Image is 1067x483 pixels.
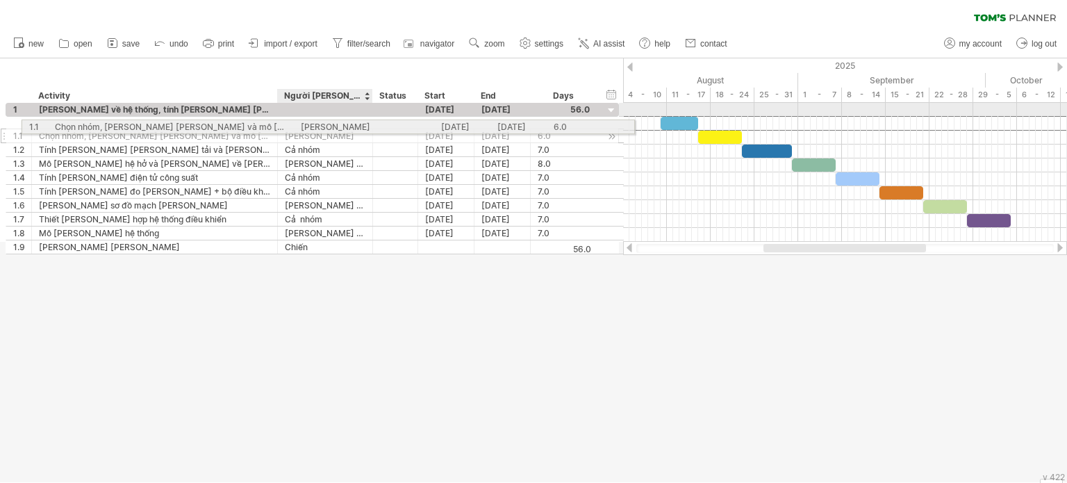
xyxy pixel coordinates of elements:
[285,240,365,254] div: Chiến
[636,35,675,53] a: help
[623,88,667,102] div: 4 - 10
[13,103,31,116] div: 1
[28,39,44,49] span: new
[929,88,973,102] div: 22 - 28
[681,35,731,53] a: contact
[379,89,410,103] div: Status
[55,35,97,53] a: open
[538,227,590,240] div: 7.0
[285,157,365,170] div: [PERSON_NAME] + [PERSON_NAME]
[418,199,474,212] div: [DATE]
[418,185,474,198] div: [DATE]
[285,129,365,142] div: [PERSON_NAME]
[10,35,48,53] a: new
[285,185,365,198] div: Cả nhóm
[538,157,590,170] div: 8.0
[538,213,590,226] div: 7.0
[1013,35,1061,53] a: log out
[13,143,31,156] div: 1.2
[711,88,754,102] div: 18 - 24
[1040,479,1063,483] div: Show Legend
[285,171,365,184] div: Cả nhóm
[169,39,188,49] span: undo
[1043,472,1065,482] div: v 422
[424,89,466,103] div: Start
[1032,39,1057,49] span: log out
[538,199,590,212] div: 7.0
[39,143,270,156] div: Tính [PERSON_NAME] [PERSON_NAME] tải và [PERSON_NAME] công suất động cơ
[39,185,270,198] div: Tính [PERSON_NAME] đo [PERSON_NAME] + bộ điều khiển
[245,35,322,53] a: import / export
[329,35,395,53] a: filter/search
[574,35,629,53] a: AI assist
[959,39,1002,49] span: my account
[13,185,31,198] div: 1.5
[39,213,270,226] div: Thiết [PERSON_NAME] hợp hệ thống điều khiển
[402,35,458,53] a: navigator
[104,35,144,53] a: save
[700,39,727,49] span: contact
[593,39,625,49] span: AI assist
[39,227,270,240] div: Mô [PERSON_NAME] hệ thống
[13,157,31,170] div: 1.3
[754,88,798,102] div: 25 - 31
[535,39,563,49] span: settings
[418,143,474,156] div: [DATE]
[38,89,270,103] div: Activity
[474,143,531,156] div: [DATE]
[474,227,531,240] div: [DATE]
[39,103,270,116] div: [PERSON_NAME] về hệ thống, tính [PERSON_NAME] [PERSON_NAME] tải và [PERSON_NAME] công suất động cơ.
[199,35,238,53] a: print
[886,88,929,102] div: 15 - 21
[474,213,531,226] div: [DATE]
[39,240,270,254] div: [PERSON_NAME] [PERSON_NAME]
[151,35,192,53] a: undo
[285,143,365,156] div: Cả nhóm
[285,213,365,226] div: Cả nhóm
[418,227,474,240] div: [DATE]
[418,103,474,116] div: [DATE]
[842,88,886,102] div: 8 - 14
[667,88,711,102] div: 11 - 17
[347,39,390,49] span: filter/search
[604,73,798,88] div: August 2025
[418,213,474,226] div: [DATE]
[605,129,618,144] div: scroll to activity
[465,35,508,53] a: zoom
[538,129,590,142] div: 6.0
[39,199,270,212] div: [PERSON_NAME] sơ đồ mạch [PERSON_NAME]
[284,89,365,103] div: Người [PERSON_NAME]
[13,171,31,184] div: 1.4
[538,143,590,156] div: 7.0
[484,39,504,49] span: zoom
[74,39,92,49] span: open
[481,89,522,103] div: End
[474,171,531,184] div: [DATE]
[39,129,270,142] div: Chọn nhóm, [PERSON_NAME] [PERSON_NAME] và mô [PERSON_NAME] về dự án
[538,185,590,198] div: 7.0
[973,88,1017,102] div: 29 - 5
[798,73,986,88] div: September 2025
[218,39,234,49] span: print
[474,157,531,170] div: [DATE]
[474,103,531,116] div: [DATE]
[418,171,474,184] div: [DATE]
[538,171,590,184] div: 7.0
[39,157,270,170] div: Mô [PERSON_NAME] hệ hở và [PERSON_NAME] về [PERSON_NAME] đổi công suất
[530,89,596,103] div: Days
[941,35,1006,53] a: my account
[285,227,365,240] div: [PERSON_NAME] + [PERSON_NAME]
[654,39,670,49] span: help
[474,129,531,142] div: [DATE]
[39,171,270,184] div: Tính [PERSON_NAME] điện tử công suất
[1017,88,1061,102] div: 6 - 12
[531,244,591,254] div: 56.0
[13,129,31,142] div: 1.1
[122,39,140,49] span: save
[474,185,531,198] div: [DATE]
[798,88,842,102] div: 1 - 7
[474,199,531,212] div: [DATE]
[264,39,317,49] span: import / export
[13,213,31,226] div: 1.7
[420,39,454,49] span: navigator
